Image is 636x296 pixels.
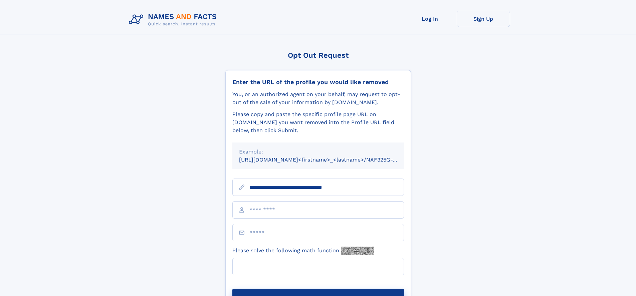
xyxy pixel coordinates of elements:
div: Opt Out Request [225,51,411,59]
div: Example: [239,148,397,156]
div: Please copy and paste the specific profile page URL on [DOMAIN_NAME] you want removed into the Pr... [232,110,404,134]
small: [URL][DOMAIN_NAME]<firstname>_<lastname>/NAF325G-xxxxxxxx [239,157,417,163]
img: Logo Names and Facts [126,11,222,29]
a: Sign Up [457,11,510,27]
div: You, or an authorized agent on your behalf, may request to opt-out of the sale of your informatio... [232,90,404,106]
div: Enter the URL of the profile you would like removed [232,78,404,86]
label: Please solve the following math function: [232,247,374,255]
a: Log In [403,11,457,27]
